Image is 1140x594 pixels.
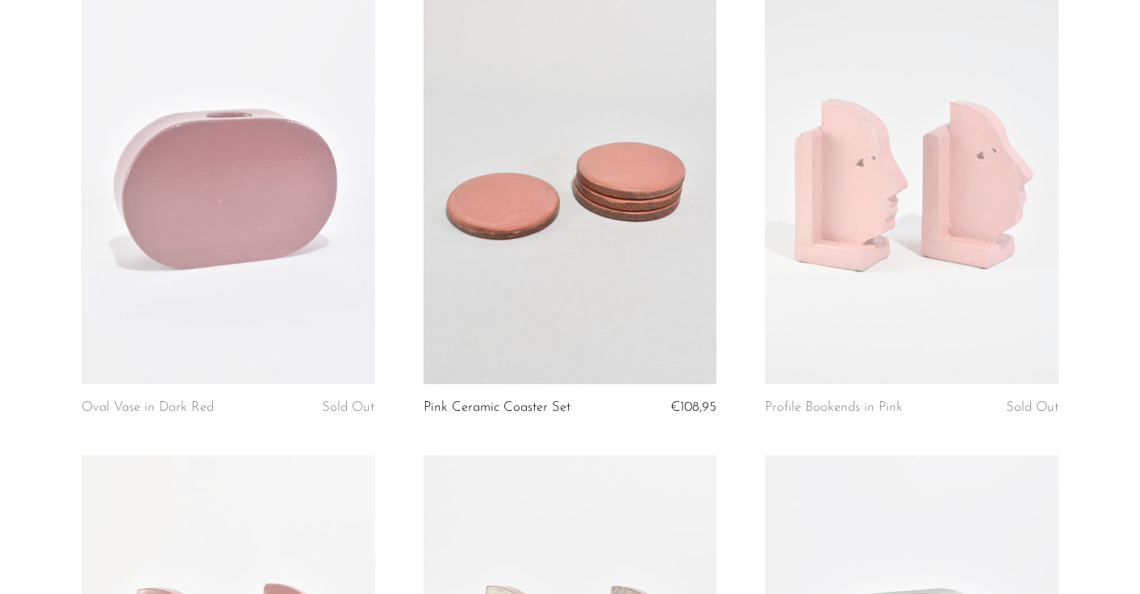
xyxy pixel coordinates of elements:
[424,400,570,415] a: Pink Ceramic Coaster Set
[765,400,903,415] a: Profile Bookends in Pink
[670,400,716,414] span: €108,95
[1006,400,1059,414] span: Sold Out
[322,400,374,414] span: Sold Out
[81,400,214,415] a: Oval Vase in Dark Red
